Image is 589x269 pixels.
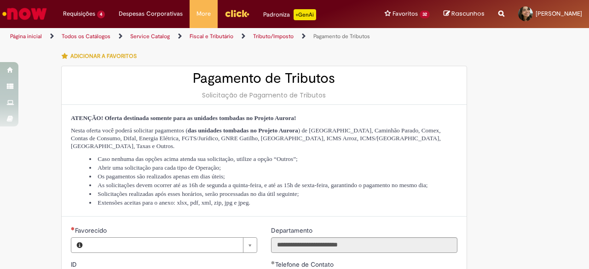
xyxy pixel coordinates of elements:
span: ATENÇÃO! Oferta destinada somente para as unidades tombadas no Projeto Aurora! [71,114,296,121]
span: Necessários - Favorecido [75,226,109,235]
input: Departamento [271,237,457,253]
span: Rascunhos [451,9,485,18]
span: Favoritos [393,9,418,18]
span: Necessários [71,227,75,230]
span: Adicionar a Favoritos [70,52,137,60]
span: Abrir uma solicitação para cada tipo de Operação; [98,164,221,171]
span: More [196,9,211,18]
a: Pagamento de Tributos [313,33,370,40]
span: Caso nenhuma das opções acima atenda sua solicitação, utilize a opção “Outros”; [98,155,298,162]
ul: Trilhas de página [7,28,386,45]
span: 32 [420,11,430,18]
img: ServiceNow [1,5,48,23]
span: Obrigatório Preenchido [271,261,275,264]
h2: Pagamento de Tributos [71,71,457,86]
span: Telefone de Contato [275,260,335,269]
span: 4 [97,11,105,18]
span: Solicitações realizadas após esses horários, serão processadas no dia útil seguinte; [98,190,299,197]
span: Os pagamentos são realizados apenas em dias úteis; [98,173,225,180]
p: +GenAi [294,9,316,20]
span: Requisições [63,9,95,18]
div: Padroniza [263,9,316,20]
img: click_logo_yellow_360x200.png [225,6,249,20]
a: Rascunhos [444,10,485,18]
span: [PERSON_NAME] [536,10,582,17]
span: As solicitações devem ocorrer até as 16h de segunda a quinta-feira, e até as 15h de sexta-feira, ... [98,182,427,189]
span: Somente leitura - ID [71,260,79,269]
div: Solicitação de Pagamento de Tributos [71,91,457,100]
a: Service Catalog [130,33,170,40]
button: Adicionar a Favoritos [61,46,142,66]
label: Somente leitura - Departamento [271,226,314,235]
a: Limpar campo Favorecido [88,238,257,252]
span: Nesta oferta você poderá solicitar pagamentos ( ) de [GEOGRAPHIC_DATA], Caminhão Parado, Comex, C... [71,127,441,149]
a: Fiscal e Tributário [190,33,233,40]
a: Todos os Catálogos [62,33,110,40]
span: Extensões aceitas para o anexo: xlsx, pdf, xml, zip, jpg e jpeg. [98,199,250,206]
span: Despesas Corporativas [119,9,183,18]
a: Página inicial [10,33,42,40]
label: Somente leitura - ID [71,260,79,269]
a: Tributo/Imposto [253,33,294,40]
button: Favorecido, Visualizar este registro [71,238,88,252]
strong: das unidades tombadas no Projeto Aurora [188,127,298,134]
